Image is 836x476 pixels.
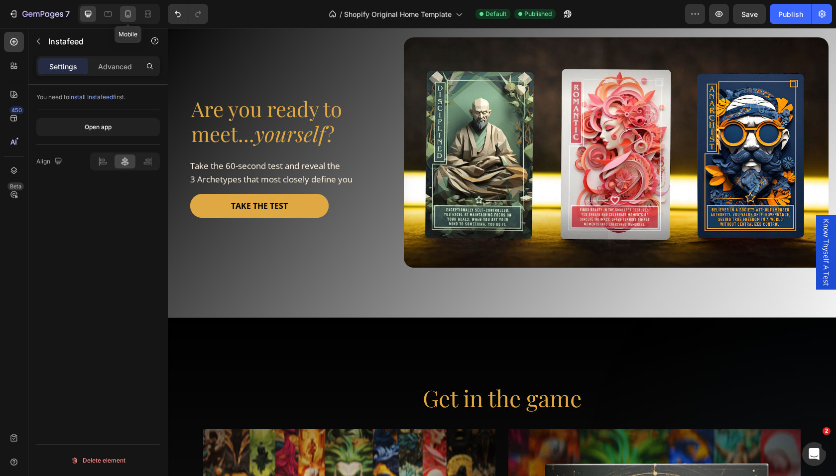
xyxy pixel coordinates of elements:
div: You need to first. [36,93,160,102]
div: Delete element [71,455,125,467]
iframe: Design area [168,28,836,476]
iframe: Intercom live chat [802,442,826,466]
span: install Instafeed [69,93,113,101]
button: Scroll to bottom [91,299,108,316]
div: Undo/Redo [168,4,208,24]
p: TAKE THE TEST [63,172,120,184]
div: Beta [7,182,24,190]
p: Settings [49,61,77,72]
div: 450 [9,106,24,114]
span: Default [485,9,506,18]
div: Open app [85,123,112,132]
span: 2 [823,427,831,435]
span: Shopify Original Home Template [344,9,452,19]
div: Hi P! [159,201,191,223]
div: Our support team will assist you shortly. [16,22,155,42]
b: [PERSON_NAME] [27,159,92,166]
div: Regarding your concern, if you want to add an IG Feed to get Instagram posts to appear automatica... [8,231,163,292]
button: 7 [4,4,74,24]
button: Delete element [36,453,160,469]
div: Thanks for reaching out to ! I'm here to assist you. It's my pleasure to support you [DATE]. [16,149,155,187]
img: Profile image for Pauline [30,106,40,116]
div: Hi [PERSON_NAME],Thanks for reaching out toGemPages! I'm[PERSON_NAME]here to assist you. It's my ... [8,128,163,193]
div: Regarding your concern, if you want to add an IG Feed to get Instagram posts to appear automatica... [16,237,155,286]
div: Pauline says… [8,128,191,201]
img: Profile image for Operator [28,5,44,21]
button: Open app [36,118,160,136]
span: 3 Archetypes that most closely define you [22,146,185,157]
h1: Operator [48,9,84,17]
div: Pauline says… [8,105,191,128]
div: Close [175,4,193,22]
div: Know says… [8,201,191,231]
span: Know Thyself A Test [653,191,663,258]
h2: Get in the game [43,354,625,386]
div: Hi [PERSON_NAME], [16,134,155,144]
button: go back [6,4,25,23]
img: gempages_570969583515600096-c7dec55e-655b-4db9-8134-2e1797d1b32c.jpg [236,9,661,239]
div: Pauline says… [8,231,191,300]
a: Help Center [16,47,153,65]
b: [PERSON_NAME] [43,108,99,115]
button: Publish [770,4,812,24]
div: Meanwhile, feel free to explore our for helpful troubleshooting steps. [16,47,155,66]
div: Publish [778,9,803,19]
button: Save [733,4,766,24]
span: Published [524,9,552,18]
a: TAKE THE TEST [22,166,161,190]
p: Instafeed [48,35,133,47]
div: We greatly appreciate your patience! 🙌 [16,71,155,91]
span: Are you ready to meet... ? [23,67,174,120]
span: Take the 60-second test and reveal the [22,132,172,144]
b: GemPages [108,149,149,157]
p: Advanced [98,61,132,72]
div: joined the conversation [43,107,170,116]
div: Align [36,155,64,168]
button: Home [156,4,175,23]
span: / [340,9,342,19]
span: Save [741,10,758,18]
p: 7 [65,8,70,20]
i: yourself [87,92,157,120]
div: Hi P! [167,207,183,217]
